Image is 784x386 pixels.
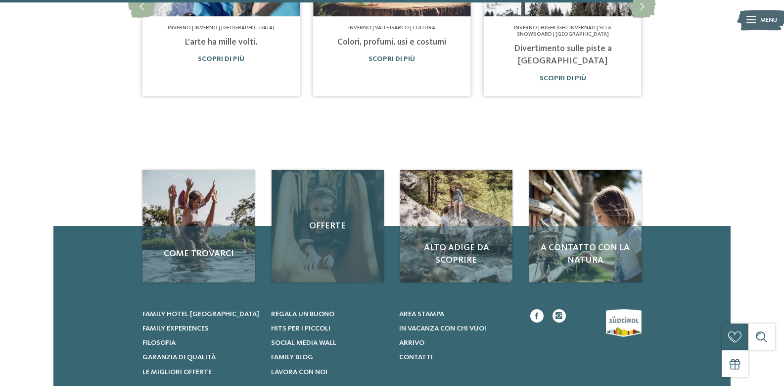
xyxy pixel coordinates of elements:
span: Social Media Wall [271,339,336,346]
span: Offerte [280,220,375,232]
span: Filosofia [142,339,176,346]
a: Colori, profumi, usi e costumi [337,38,446,47]
img: Un family hotel sulla Plose nei pressi di Bressanone [529,170,642,282]
a: Un family hotel sulla Plose nei pressi di Bressanone Offerte [272,170,384,282]
a: In vacanza con chi vuoi [399,324,516,333]
span: Lavora con noi [271,369,327,376]
span: Come trovarci [151,248,246,260]
span: In vacanza con chi vuoi [399,325,486,332]
a: Scopri di più [369,55,415,62]
a: Hits per i piccoli [271,324,388,333]
a: Lavora con noi [271,367,388,377]
span: Area stampa [399,311,444,318]
a: Un family hotel sulla Plose nei pressi di Bressanone A contatto con la natura [529,170,642,282]
a: L’arte ha mille volti. [184,38,258,47]
a: Un family hotel sulla Plose nei pressi di Bressanone Come trovarci [142,170,255,282]
img: Un family hotel sulla Plose nei pressi di Bressanone [400,170,512,282]
a: Le migliori offerte [142,367,260,377]
a: Arrivo [399,338,516,348]
a: Family experiences [142,324,260,333]
a: Filosofia [142,338,260,348]
a: Divertimento sulle piste a [GEOGRAPHIC_DATA] [514,44,612,65]
span: Contatti [399,354,433,361]
img: Un family hotel sulla Plose nei pressi di Bressanone [142,170,255,282]
span: Inverno | Valle Isarco | Cultura [348,25,435,31]
a: Scopri di più [198,55,244,62]
span: Family Blog [271,354,313,361]
a: Family Blog [271,352,388,362]
a: Contatti [399,352,516,362]
span: Inverno | Inverno | [GEOGRAPHIC_DATA] [168,25,275,31]
span: Alto Adige da scoprire [409,242,504,267]
a: Regala un buono [271,309,388,319]
a: Family hotel [GEOGRAPHIC_DATA] [142,309,260,319]
a: Un family hotel sulla Plose nei pressi di Bressanone Alto Adige da scoprire [400,170,512,282]
span: Hits per i piccoli [271,325,330,332]
span: Family experiences [142,325,209,332]
a: Social Media Wall [271,338,388,348]
a: Garanzia di qualità [142,352,260,362]
span: A contatto con la natura [538,242,633,267]
span: Family hotel [GEOGRAPHIC_DATA] [142,311,259,318]
a: Scopri di più [540,75,586,82]
span: Arrivo [399,339,424,346]
span: Inverno | Highlight invernali | Sci & snowboard | [GEOGRAPHIC_DATA] [514,25,611,37]
a: Area stampa [399,309,516,319]
span: Garanzia di qualità [142,354,216,361]
span: Le migliori offerte [142,369,212,376]
span: Regala un buono [271,311,334,318]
